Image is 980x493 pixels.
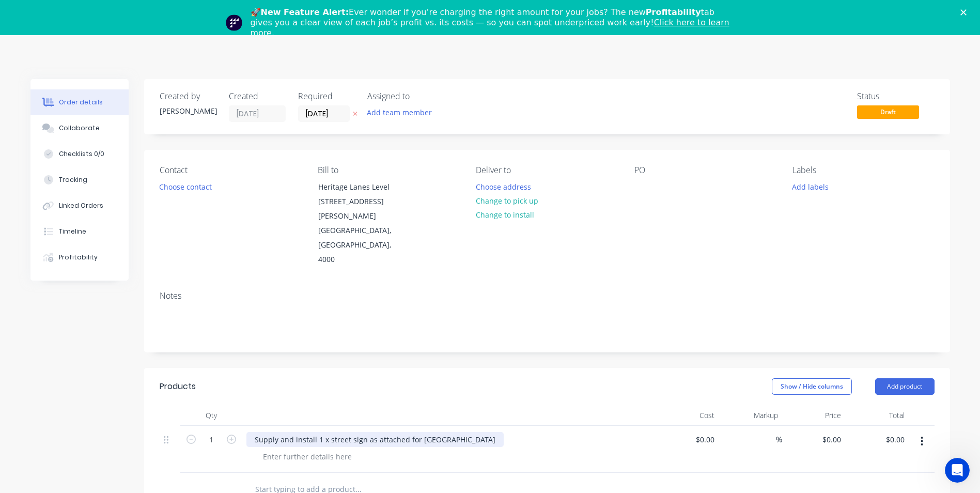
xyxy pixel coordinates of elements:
button: Order details [30,89,129,115]
button: Show / Hide columns [772,378,852,395]
div: Tracking [59,175,87,184]
div: Linked Orders [59,201,103,210]
div: Assigned to [367,91,471,101]
button: Choose address [470,179,536,193]
button: Add product [875,378,935,395]
button: Add team member [361,105,437,119]
b: New Feature Alert: [261,7,349,17]
div: Total [845,405,909,426]
div: Heritage Lanes Level [STREET_ADDRESS][PERSON_NAME][GEOGRAPHIC_DATA], [GEOGRAPHIC_DATA], 4000 [309,179,413,267]
div: Collaborate [59,124,100,133]
b: Profitability [646,7,701,17]
button: Profitability [30,244,129,270]
div: Products [160,380,196,393]
a: Click here to learn more. [251,18,729,38]
div: Bill to [318,165,459,175]
button: Change to install [470,208,539,222]
div: Markup [719,405,782,426]
div: Labels [792,165,934,175]
div: Heritage Lanes Level [STREET_ADDRESS][PERSON_NAME] [318,180,404,223]
button: Linked Orders [30,193,129,219]
div: Deliver to [476,165,617,175]
div: Created [229,91,286,101]
div: Close [960,9,971,16]
div: Contact [160,165,301,175]
div: 🚀 Ever wonder if you’re charging the right amount for your jobs? The new tab gives you a clear vi... [251,7,738,38]
button: Tracking [30,167,129,193]
div: Created by [160,91,216,101]
div: [PERSON_NAME] [160,105,216,116]
iframe: Intercom live chat [945,458,970,483]
div: Qty [180,405,242,426]
div: Profitability [59,253,98,262]
button: Add team member [367,105,438,119]
button: Checklists 0/0 [30,141,129,167]
div: Status [857,91,935,101]
div: Supply and install 1 x street sign as attached for [GEOGRAPHIC_DATA] [246,432,504,447]
button: Collaborate [30,115,129,141]
div: Required [298,91,355,101]
div: [GEOGRAPHIC_DATA], [GEOGRAPHIC_DATA], 4000 [318,223,404,267]
div: Checklists 0/0 [59,149,104,159]
img: Profile image for Team [226,14,242,31]
div: Price [782,405,846,426]
button: Change to pick up [470,194,543,208]
button: Timeline [30,219,129,244]
span: Draft [857,105,919,118]
div: PO [634,165,776,175]
div: Timeline [59,227,86,236]
button: Choose contact [153,179,217,193]
div: Order details [59,98,103,107]
button: Add labels [787,179,834,193]
div: Cost [656,405,719,426]
span: % [776,434,782,445]
div: Notes [160,291,935,301]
